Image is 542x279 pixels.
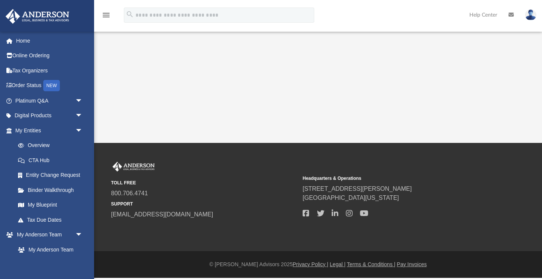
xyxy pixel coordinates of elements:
[5,63,94,78] a: Tax Organizers
[11,138,94,153] a: Overview
[3,9,72,24] img: Anderson Advisors Platinum Portal
[11,212,94,227] a: Tax Due Dates
[5,227,90,242] a: My Anderson Teamarrow_drop_down
[126,10,134,18] i: search
[111,179,297,186] small: TOLL FREE
[111,162,156,172] img: Anderson Advisors Platinum Portal
[5,93,94,108] a: Platinum Q&Aarrow_drop_down
[525,9,536,20] img: User Pic
[5,108,94,123] a: Digital Productsarrow_drop_down
[5,48,94,63] a: Online Ordering
[397,261,426,267] a: Pay Invoices
[5,123,94,138] a: My Entitiesarrow_drop_down
[303,195,399,201] a: [GEOGRAPHIC_DATA][US_STATE]
[75,93,90,109] span: arrow_drop_down
[111,201,297,207] small: SUPPORT
[330,261,346,267] a: Legal |
[75,123,90,138] span: arrow_drop_down
[102,11,111,20] i: menu
[43,80,60,91] div: NEW
[5,78,94,94] a: Order StatusNEW
[5,33,94,48] a: Home
[293,261,329,267] a: Privacy Policy |
[11,182,94,198] a: Binder Walkthrough
[11,153,94,168] a: CTA Hub
[111,211,213,218] a: [EMAIL_ADDRESS][DOMAIN_NAME]
[75,108,90,124] span: arrow_drop_down
[347,261,396,267] a: Terms & Conditions |
[303,185,412,192] a: [STREET_ADDRESS][PERSON_NAME]
[102,14,111,20] a: menu
[11,242,87,257] a: My Anderson Team
[11,198,90,213] a: My Blueprint
[94,261,542,268] div: © [PERSON_NAME] Advisors 2025
[111,190,148,196] a: 800.706.4741
[11,168,94,183] a: Entity Change Request
[75,227,90,243] span: arrow_drop_down
[303,175,489,182] small: Headquarters & Operations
